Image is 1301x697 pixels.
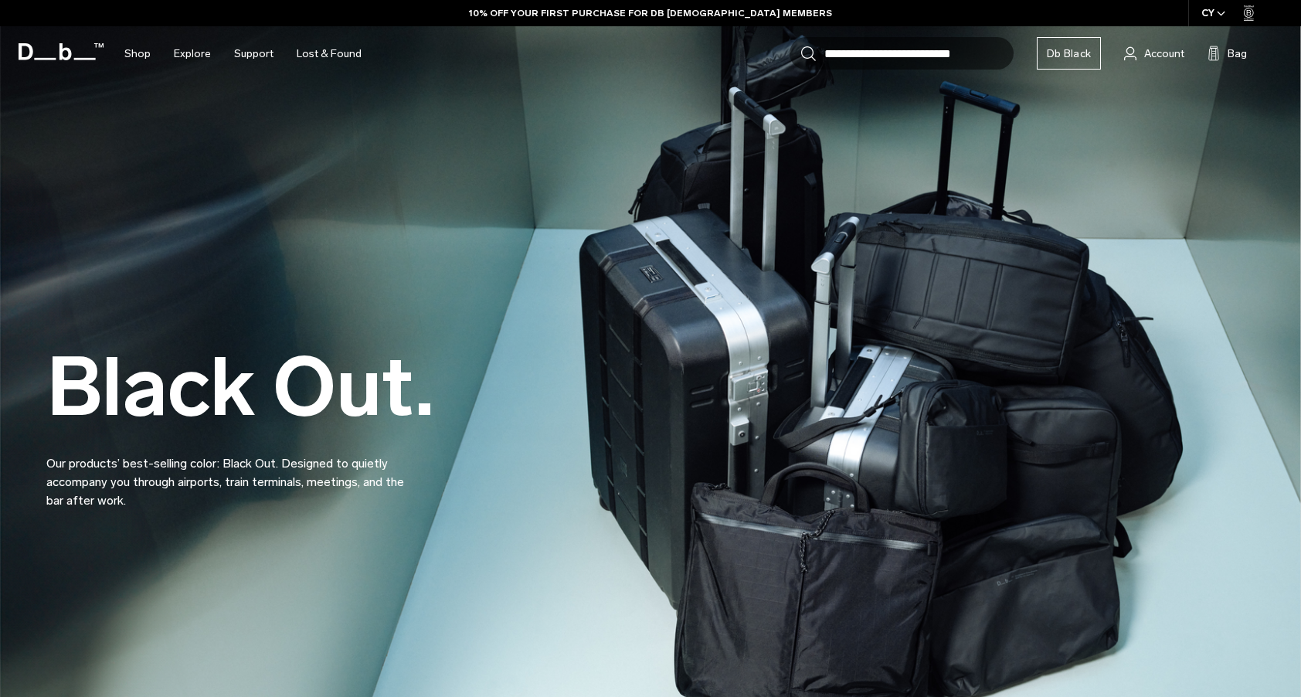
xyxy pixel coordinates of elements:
[46,347,434,428] h2: Black Out.
[113,26,373,81] nav: Main Navigation
[469,6,832,20] a: 10% OFF YOUR FIRST PURCHASE FOR DB [DEMOGRAPHIC_DATA] MEMBERS
[46,436,417,510] p: Our products’ best-selling color: Black Out. Designed to quietly accompany you through airports, ...
[1208,44,1247,63] button: Bag
[174,26,211,81] a: Explore
[234,26,273,81] a: Support
[1037,37,1101,70] a: Db Black
[297,26,362,81] a: Lost & Found
[1144,46,1184,62] span: Account
[1228,46,1247,62] span: Bag
[124,26,151,81] a: Shop
[1124,44,1184,63] a: Account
